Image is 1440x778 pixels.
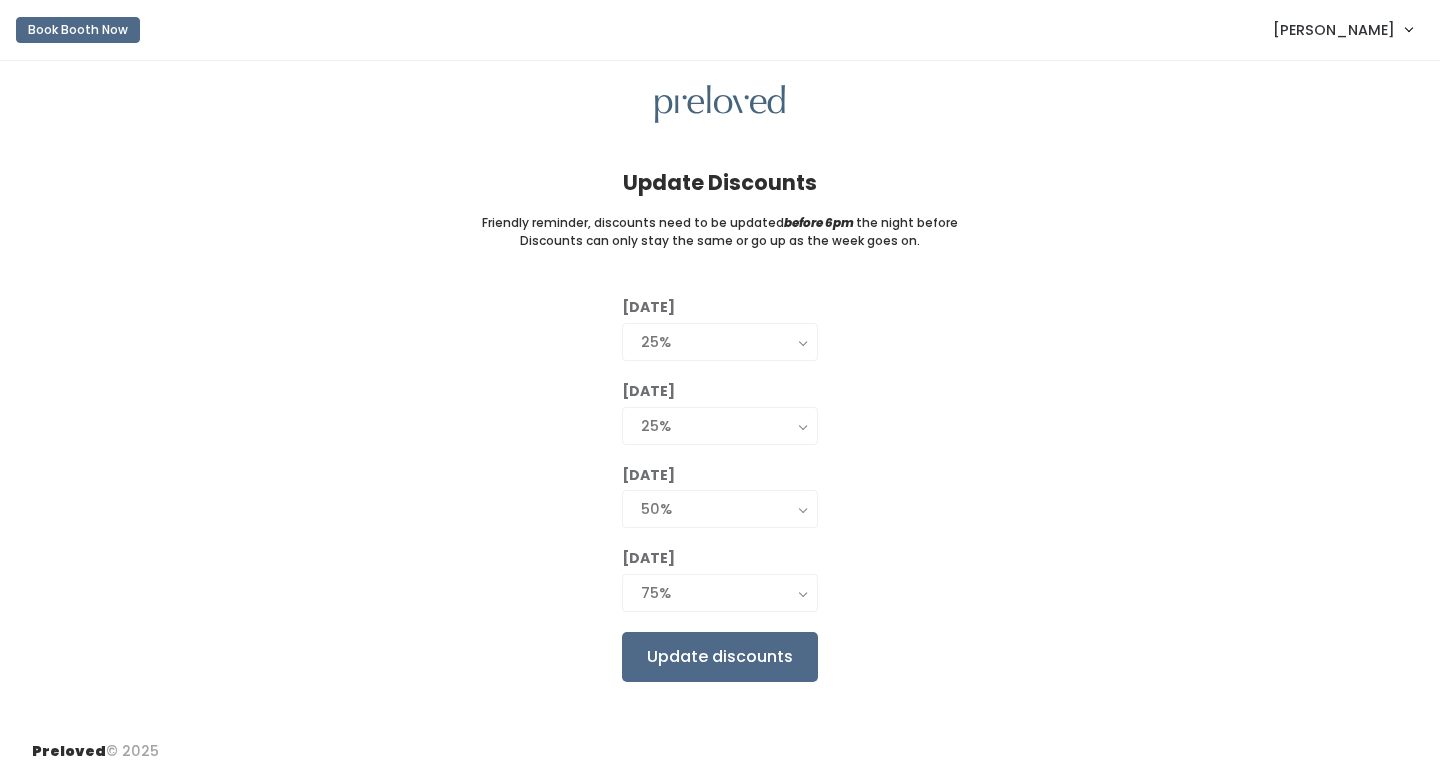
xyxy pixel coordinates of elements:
a: Book Booth Now [16,8,140,52]
button: 50% [622,490,818,528]
a: [PERSON_NAME] [1253,8,1432,51]
button: 25% [622,407,818,445]
span: Preloved [32,741,106,761]
small: Friendly reminder, discounts need to be updated the night before [482,214,958,232]
div: 25% [641,415,799,437]
i: before 6pm [784,214,854,231]
div: 50% [641,498,799,520]
button: 25% [622,323,818,361]
label: [DATE] [622,297,675,318]
label: [DATE] [622,548,675,569]
h4: Update Discounts [623,171,817,194]
label: [DATE] [622,381,675,402]
div: © 2025 [32,725,159,762]
small: Discounts can only stay the same or go up as the week goes on. [520,232,920,250]
input: Update discounts [622,632,818,682]
div: 25% [641,331,799,353]
span: [PERSON_NAME] [1273,19,1395,41]
img: preloved logo [655,85,785,124]
button: Book Booth Now [16,17,140,43]
div: 75% [641,582,799,604]
button: 75% [622,574,818,612]
label: [DATE] [622,465,675,486]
